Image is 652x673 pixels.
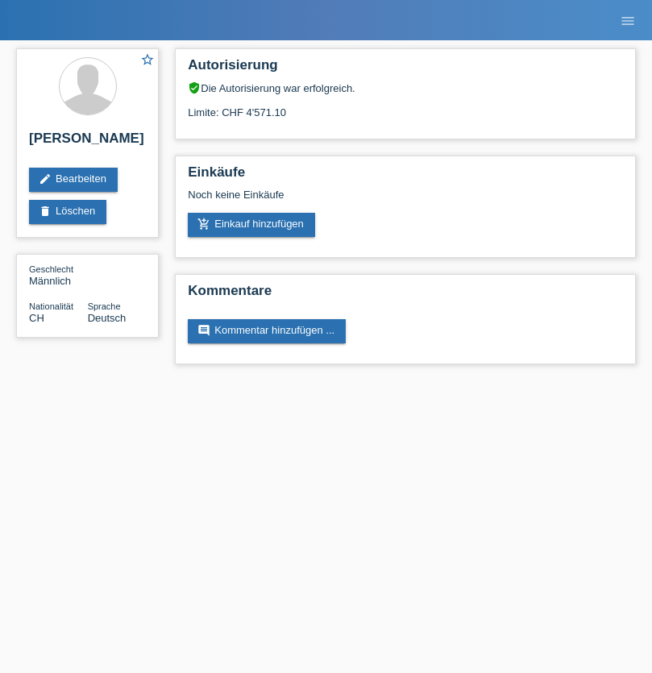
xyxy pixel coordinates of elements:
[140,52,155,67] i: star_border
[188,319,346,343] a: commentKommentar hinzufügen ...
[197,218,210,231] i: add_shopping_cart
[197,324,210,337] i: comment
[188,81,201,94] i: verified_user
[29,168,118,192] a: editBearbeiten
[29,263,88,287] div: Männlich
[29,200,106,224] a: deleteLöschen
[188,189,623,213] div: Noch keine Einkäufe
[88,312,127,324] span: Deutsch
[29,131,146,155] h2: [PERSON_NAME]
[620,13,636,29] i: menu
[188,57,623,81] h2: Autorisierung
[39,205,52,218] i: delete
[29,264,73,274] span: Geschlecht
[140,52,155,69] a: star_border
[188,283,623,307] h2: Kommentare
[612,15,644,25] a: menu
[188,81,623,94] div: Die Autorisierung war erfolgreich.
[188,213,315,237] a: add_shopping_cartEinkauf hinzufügen
[88,301,121,311] span: Sprache
[29,312,44,324] span: Schweiz
[39,172,52,185] i: edit
[188,164,623,189] h2: Einkäufe
[188,94,623,118] div: Limite: CHF 4'571.10
[29,301,73,311] span: Nationalität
